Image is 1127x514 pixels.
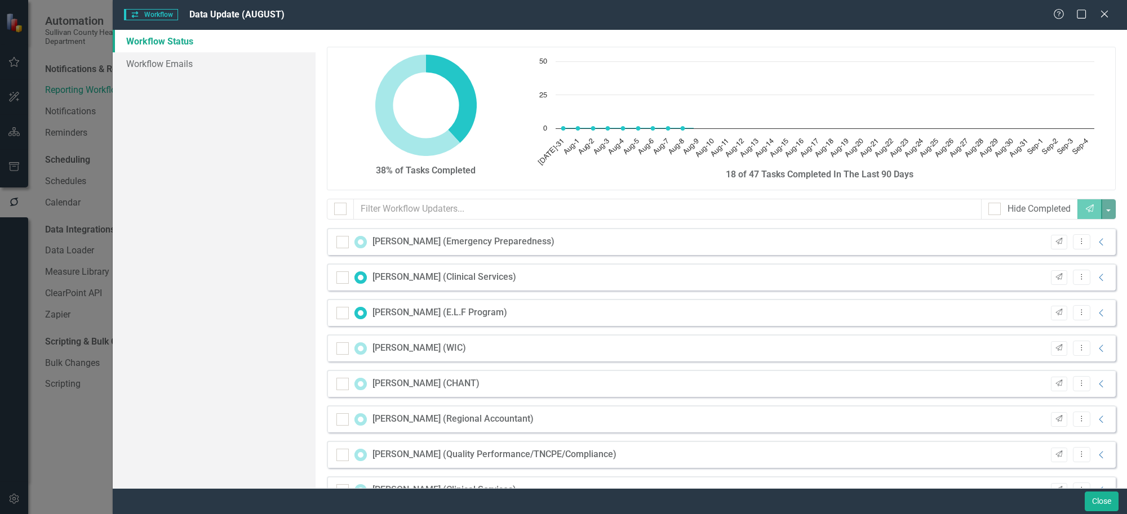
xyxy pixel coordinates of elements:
[783,137,805,159] text: Aug-16
[753,137,775,159] text: Aug-14
[888,137,909,159] text: Aug-23
[607,137,625,156] text: Aug-4
[592,137,610,156] text: Aug-3
[113,30,316,52] a: Workflow Status
[918,137,939,159] text: Aug-25
[948,137,970,159] text: Aug-27
[1008,137,1030,159] text: Aug-31
[561,126,565,131] path: Jul-31, 0. Tasks Completed.
[858,137,880,159] text: Aug-21
[189,9,285,20] span: Data Update (AUGUST)
[562,137,580,156] text: Aug-1
[798,137,820,159] text: Aug-17
[739,137,760,159] text: Aug-13
[903,137,925,159] text: Aug-24
[372,342,466,355] div: [PERSON_NAME] (WIC)
[372,306,507,319] div: [PERSON_NAME] (E.L.F Program)
[353,199,982,220] input: Filter Workflow Updaters...
[620,126,625,131] path: Aug-4, 0. Tasks Completed.
[376,165,476,176] strong: 38% of Tasks Completed
[372,271,516,284] div: [PERSON_NAME] (Clinical Services)
[814,137,835,159] text: Aug-18
[124,9,178,20] span: Workflow
[667,137,685,156] text: Aug-8
[372,377,480,390] div: [PERSON_NAME] (CHANT)
[978,137,1000,159] text: Aug-29
[724,137,745,159] text: Aug-12
[539,92,547,99] text: 25
[1026,137,1044,156] text: Sep-1
[844,137,865,159] text: Aug-20
[533,56,1100,168] svg: Interactive chart
[543,125,547,132] text: 0
[828,137,850,159] text: Aug-19
[873,137,895,159] text: Aug-22
[539,58,547,65] text: 50
[993,137,1014,159] text: Aug-30
[680,126,685,131] path: Aug-8, 0. Tasks Completed.
[1071,137,1089,156] text: Sep-4
[651,137,670,156] text: Aug-7
[591,126,595,131] path: Aug-2, 0. Tasks Completed.
[372,484,516,497] div: [PERSON_NAME] (Clinical Services)
[681,137,700,156] text: Aug-9
[372,448,616,461] div: [PERSON_NAME] (Quality Performance/TNCPE/Compliance)
[637,137,655,156] text: Aug-6
[372,235,554,248] div: [PERSON_NAME] (Emergency Preparedness)
[1085,491,1119,511] button: Close
[577,137,596,156] text: Aug-2
[694,137,715,159] text: Aug-10
[650,126,655,131] path: Aug-6, 0. Tasks Completed.
[575,126,580,131] path: Aug-1, 0. Tasks Completed.
[1055,137,1074,156] text: Sep-3
[536,137,566,167] text: [DATE]-31
[113,52,316,75] a: Workflow Emails
[372,413,534,426] div: [PERSON_NAME] (Regional Accountant)
[636,126,640,131] path: Aug-5, 0. Tasks Completed.
[665,126,670,131] path: Aug-7, 0. Tasks Completed.
[933,137,955,159] text: Aug-26
[1008,203,1071,216] div: Hide Completed
[533,56,1107,168] div: Chart. Highcharts interactive chart.
[726,169,913,180] strong: 18 of 47 Tasks Completed In The Last 90 Days
[622,137,640,156] text: Aug-5
[1041,137,1059,156] text: Sep-2
[963,137,984,159] text: Aug-28
[769,137,790,159] text: Aug-15
[709,137,730,158] text: Aug-11
[605,126,610,131] path: Aug-3, 0. Tasks Completed.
